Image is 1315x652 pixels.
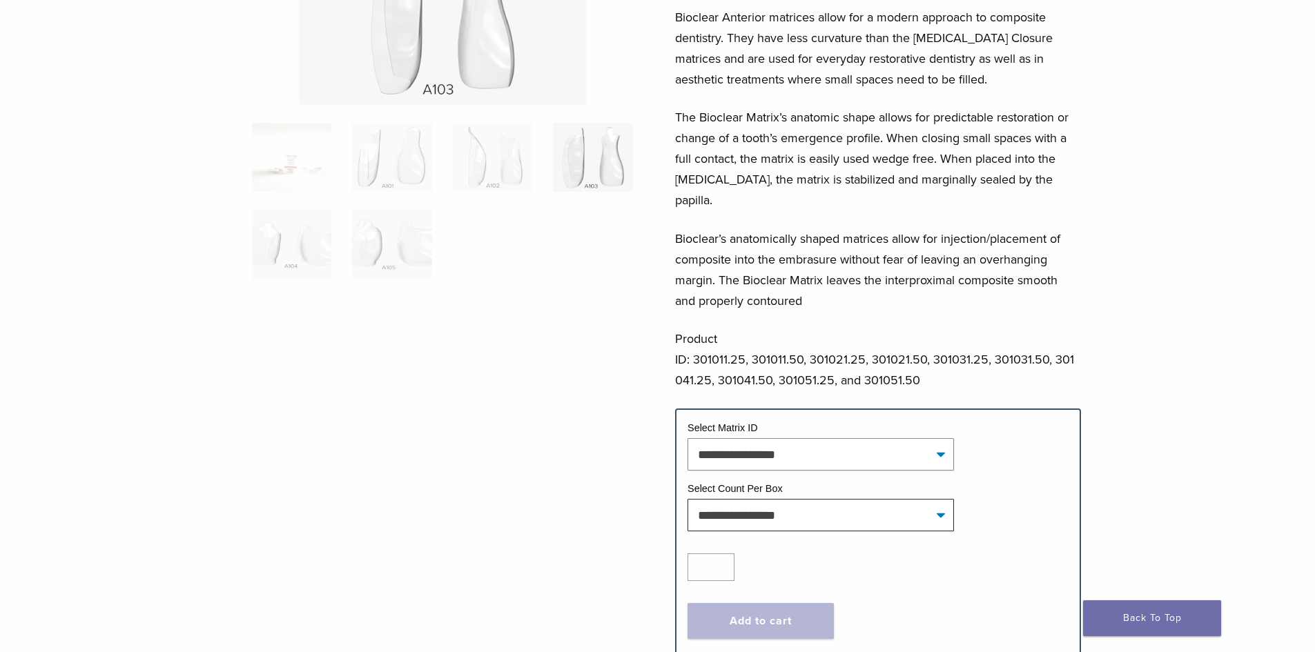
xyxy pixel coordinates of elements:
label: Select Matrix ID [688,422,758,433]
p: The Bioclear Matrix’s anatomic shape allows for predictable restoration or change of a tooth’s em... [675,107,1081,210]
img: Original Anterior Matrix - A Series - Image 5 [252,210,331,279]
p: Product ID: 301011.25, 301011.50, 301021.25, 301021.50, 301031.25, 301031.50, 301041.25, 301041.5... [675,328,1081,391]
img: Original Anterior Matrix - A Series - Image 2 [352,123,431,192]
img: Original Anterior Matrix - A Series - Image 4 [553,123,632,192]
a: Back To Top [1083,600,1221,636]
img: Original Anterior Matrix - A Series - Image 3 [453,123,532,192]
p: Bioclear Anterior matrices allow for a modern approach to composite dentistry. They have less cur... [675,7,1081,90]
img: Anterior-Original-A-Series-Matrices-324x324.jpg [252,123,331,192]
button: Add to cart [688,603,834,639]
img: Original Anterior Matrix - A Series - Image 6 [352,210,431,279]
p: Bioclear’s anatomically shaped matrices allow for injection/placement of composite into the embra... [675,228,1081,311]
label: Select Count Per Box [688,483,783,494]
